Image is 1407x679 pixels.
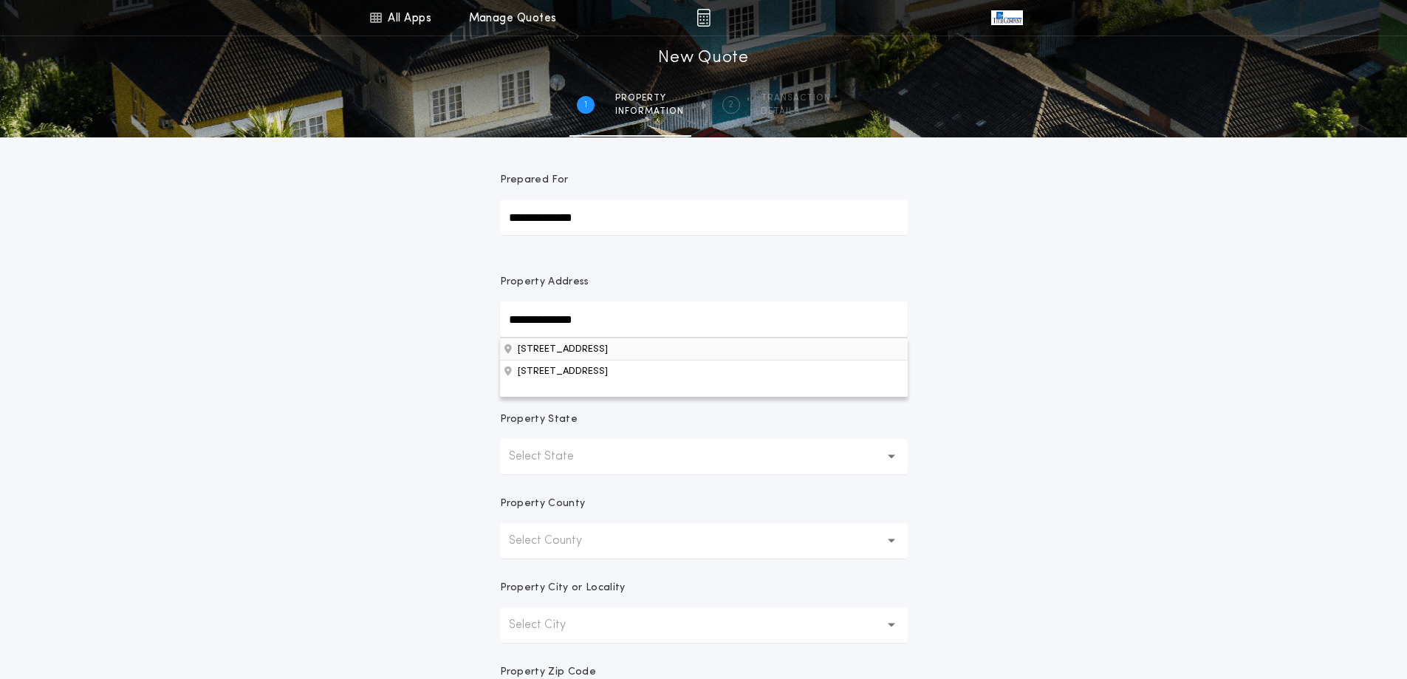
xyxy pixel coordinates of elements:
[500,581,626,596] p: Property City or Locality
[500,199,908,235] input: Prepared For
[761,92,831,104] span: Transaction
[509,616,589,634] p: Select City
[658,47,748,70] h1: New Quote
[500,338,908,360] button: Property Address[STREET_ADDRESS]
[509,532,606,550] p: Select County
[509,448,598,465] p: Select State
[500,360,908,382] button: Property Address[STREET_ADDRESS]
[500,439,908,474] button: Select State
[728,99,733,111] h2: 2
[500,497,586,511] p: Property County
[500,275,908,290] p: Property Address
[584,99,587,111] h2: 1
[615,92,684,104] span: Property
[991,10,1022,25] img: vs-icon
[696,9,711,27] img: img
[615,106,684,117] span: information
[500,607,908,643] button: Select City
[500,412,578,427] p: Property State
[500,173,569,188] p: Prepared For
[761,106,831,117] span: details
[500,523,908,559] button: Select County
